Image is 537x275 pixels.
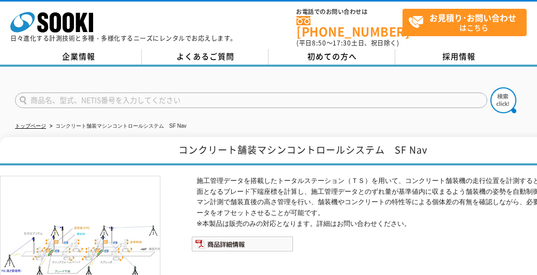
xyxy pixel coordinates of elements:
[429,11,516,24] strong: お見積り･お問い合わせ
[296,16,402,37] a: [PHONE_NUMBER]
[408,9,526,35] span: はこちら
[333,38,351,48] span: 17:30
[296,9,402,15] span: お電話でのお問い合わせは
[268,49,395,65] a: 初めての方へ
[10,35,237,41] p: 日々進化する計測技術と多種・多様化するニーズにレンタルでお応えします。
[312,38,326,48] span: 8:50
[296,38,399,48] span: (平日 ～ 土日、祝日除く)
[15,93,487,108] input: 商品名、型式、NETIS番号を入力してください
[307,51,357,62] span: 初めての方へ
[395,49,522,65] a: 採用情報
[191,242,293,250] a: 商品詳細情報システム
[191,236,293,252] img: 商品詳細情報システム
[15,123,46,129] a: トップページ
[48,121,186,132] li: コンクリート舗装マシンコントロールシステム SF Nav
[402,9,527,36] a: お見積り･お問い合わせはこちら
[15,49,142,65] a: 企業情報
[142,49,268,65] a: よくあるご質問
[490,87,516,113] img: btn_search.png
